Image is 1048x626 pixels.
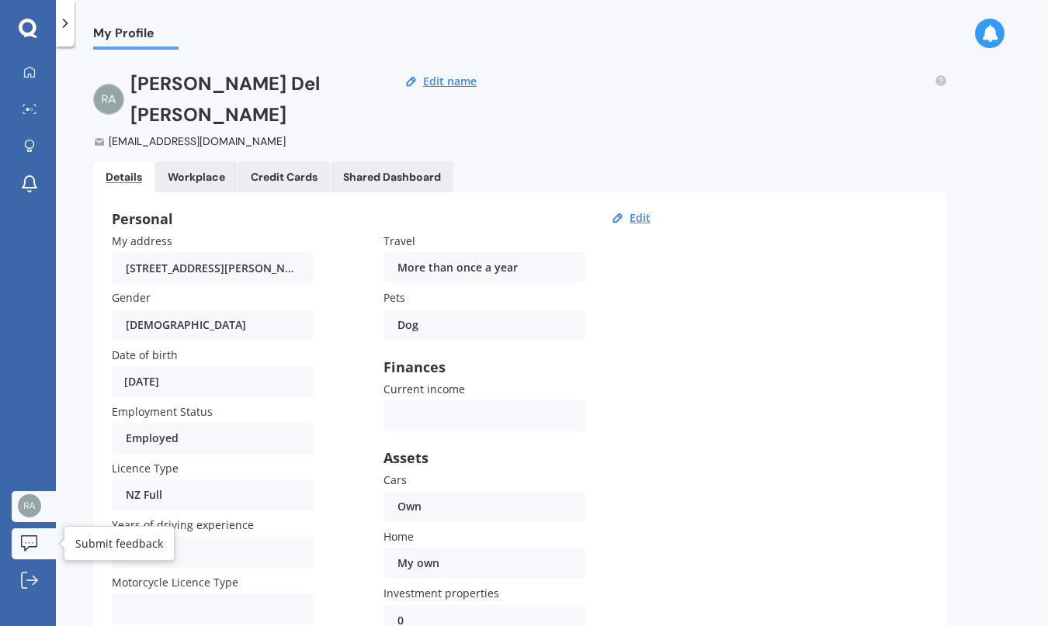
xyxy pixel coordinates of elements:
span: Investment properties [383,586,499,601]
div: Details [106,171,142,184]
span: My address [112,233,172,248]
span: Home [383,529,414,544]
span: Gender [112,291,151,306]
div: [EMAIL_ADDRESS][DOMAIN_NAME] [93,133,373,149]
a: Credit Cards [238,161,330,192]
span: Travel [383,233,415,248]
div: Submit feedback [75,536,163,552]
a: Workplace [155,161,238,192]
div: Finances [383,359,585,375]
button: Edit name [418,74,481,88]
span: Motorcycle Licence Type [112,575,238,590]
button: Edit [625,211,655,225]
div: Credit Cards [251,171,318,184]
a: Shared Dashboard [331,161,453,192]
span: Years of driving experience [112,518,254,533]
span: Cars [383,472,407,487]
div: Shared Dashboard [343,171,441,184]
span: Date of birth [112,348,178,362]
h2: [PERSON_NAME] Del [PERSON_NAME] [130,68,373,130]
span: Pets [383,291,405,306]
span: Current income [383,382,465,396]
img: d180345881a7fd7acf1b5b8eedabc035 [18,494,41,517]
a: Details [93,161,154,192]
span: Employment Status [112,404,213,419]
div: Workplace [168,171,225,184]
div: Assets [383,450,585,465]
span: Licence Type [112,461,179,476]
div: Personal [112,211,655,227]
div: [DATE] [112,366,314,397]
span: My Profile [93,26,179,47]
img: d180345881a7fd7acf1b5b8eedabc035 [93,84,124,115]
